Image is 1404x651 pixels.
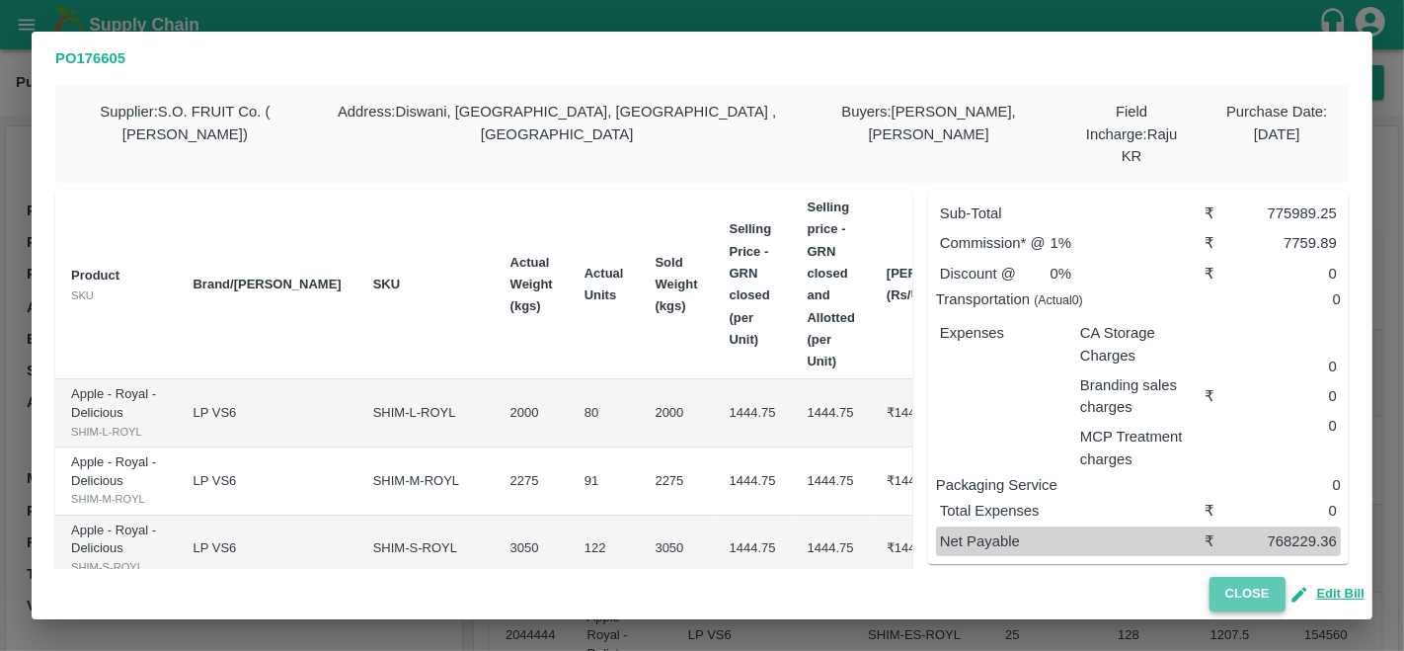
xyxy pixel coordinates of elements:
[569,379,640,448] td: 80
[1237,500,1337,522] div: 0
[569,448,640,516] td: 91
[373,277,400,291] b: SKU
[71,423,162,441] div: SHIM-L-ROYL
[799,85,1057,183] div: Buyers : [PERSON_NAME], [PERSON_NAME]
[940,322,1064,344] p: Expenses
[871,516,1010,584] td: ₹1444.75
[495,379,569,448] td: 2000
[1051,232,1161,254] p: 1 %
[71,268,119,283] b: Product
[1206,85,1349,183] div: Purchase Date : [DATE]
[55,448,178,516] td: Apple - Royal - Delicious
[1237,530,1337,552] div: 768229.36
[1205,232,1237,254] div: ₹
[1080,374,1205,419] p: Branding sales charges
[936,288,1206,310] p: Transportation
[940,203,1205,224] p: Sub-Total
[178,379,357,448] td: LP VS6
[1206,474,1341,496] p: 0
[71,286,162,304] div: SKU
[792,448,871,516] td: 1444.75
[714,379,792,448] td: 1444.75
[714,516,792,584] td: 1444.75
[178,448,357,516] td: LP VS6
[357,379,495,448] td: SHIM-L-ROYL
[55,85,315,183] div: Supplier : S.O. FRUIT Co. ( [PERSON_NAME])
[194,277,342,291] b: Brand/[PERSON_NAME]
[656,255,698,314] b: Sold Weight (kgs)
[71,490,162,508] div: SHIM-M-ROYL
[55,50,125,66] b: PO 176605
[585,266,624,302] b: Actual Units
[940,232,1051,254] p: Commission* @
[357,516,495,584] td: SHIM-S-ROYL
[569,516,640,584] td: 122
[1209,577,1286,611] button: Close
[1034,293,1083,307] small: (Actual 0 )
[495,448,569,516] td: 2275
[55,379,178,448] td: Apple - Royal - Delicious
[940,530,1205,552] p: Net Payable
[640,516,714,584] td: 3050
[871,379,1010,448] td: ₹1444.75
[1229,377,1337,407] div: 0
[315,85,800,183] div: Address : Diswani, [GEOGRAPHIC_DATA], [GEOGRAPHIC_DATA] , [GEOGRAPHIC_DATA]
[510,255,553,314] b: Actual Weight (kgs)
[495,516,569,584] td: 3050
[730,221,772,346] b: Selling Price - GRN closed (per Unit)
[808,200,855,368] b: Selling price - GRN closed and Allotted (per Unit)
[1237,203,1337,224] div: 775989.25
[1229,407,1337,437] div: 0
[1205,385,1237,407] div: ₹
[1229,348,1337,377] div: 0
[1293,583,1365,606] button: Edit Bill
[1205,203,1237,224] div: ₹
[1051,263,1138,285] p: 0 %
[55,516,178,584] td: Apple - Royal - Delicious
[640,379,714,448] td: 2000
[1237,263,1337,285] div: 0
[1080,322,1205,366] p: CA Storage Charges
[1205,263,1237,285] div: ₹
[1206,288,1341,310] p: 0
[887,266,994,302] b: [PERSON_NAME] (Rs/Unit)
[1205,500,1237,522] div: ₹
[940,500,1205,522] p: Total Expenses
[1205,530,1237,552] div: ₹
[1058,85,1206,183] div: Field Incharge : Raju KR
[940,263,1051,285] p: Discount @
[1080,426,1205,470] p: MCP Treatment charges
[936,474,1206,496] p: Packaging Service
[792,516,871,584] td: 1444.75
[640,448,714,516] td: 2275
[871,448,1010,516] td: ₹1444.75
[178,516,357,584] td: LP VS6
[71,558,162,576] div: SHIM-S-ROYL
[792,379,871,448] td: 1444.75
[357,448,495,516] td: SHIM-M-ROYL
[1237,232,1337,254] div: 7759.89
[714,448,792,516] td: 1444.75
